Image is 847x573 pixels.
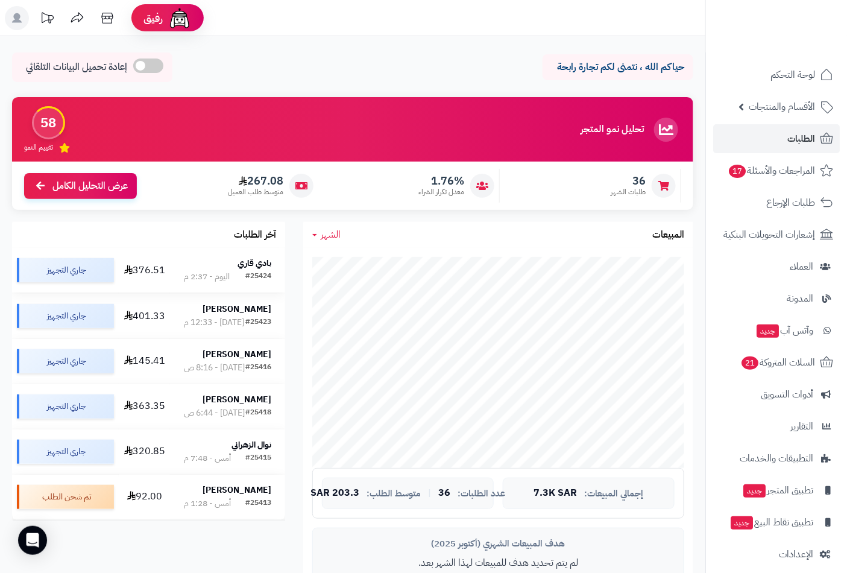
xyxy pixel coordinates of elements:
[766,194,815,211] span: طلبات الإرجاع
[184,317,244,329] div: [DATE] - 12:33 م
[728,164,746,178] span: 17
[228,187,283,197] span: متوسط طلب العميل
[17,440,114,464] div: جاري التجهيز
[119,384,170,429] td: 363.35
[761,386,813,403] span: أدوات التسويق
[458,489,505,499] span: عدد الطلبات:
[790,258,813,275] span: العملاء
[611,174,646,188] span: 36
[119,248,170,293] td: 376.51
[713,188,840,217] a: طلبات الإرجاع
[757,324,779,338] span: جديد
[713,316,840,345] a: وآتس آبجديد
[203,303,271,315] strong: [PERSON_NAME]
[418,187,464,197] span: معدل تكرار الشراء
[184,271,230,283] div: اليوم - 2:37 م
[17,304,114,328] div: جاري التجهيز
[585,489,644,499] span: إجمالي المبيعات:
[438,488,450,499] span: 36
[787,290,813,307] span: المدونة
[611,187,646,197] span: طلبات الشهر
[245,452,271,464] div: #25415
[713,476,840,505] a: تطبيق المتجرجديد
[231,438,271,451] strong: نوال الزهراني
[552,60,684,74] p: حياكم الله ، نتمنى لكم تجارة رابحة
[184,407,245,419] div: [DATE] - 6:44 ص
[24,142,53,153] span: تقييم النمو
[17,349,114,373] div: جاري التجهيز
[713,60,840,89] a: لوحة التحكم
[713,252,840,281] a: العملاء
[779,546,813,563] span: الإعدادات
[228,174,283,188] span: 267.08
[26,60,127,74] span: إعادة تحميل البيانات التلقائي
[245,271,271,283] div: #25424
[168,6,192,30] img: ai-face.png
[52,179,128,193] span: عرض التحليل الكامل
[729,514,813,531] span: تطبيق نقاط البيع
[743,484,766,498] span: جديد
[17,258,114,282] div: جاري التجهيز
[312,228,341,242] a: الشهر
[184,498,231,510] div: أمس - 1:28 م
[234,230,276,241] h3: آخر الطلبات
[203,393,271,406] strong: [PERSON_NAME]
[713,124,840,153] a: الطلبات
[321,227,341,242] span: الشهر
[581,124,644,135] h3: تحليل نمو المتجر
[740,450,813,467] span: التطبيقات والخدمات
[713,444,840,473] a: التطبيقات والخدمات
[723,226,815,243] span: إشعارات التحويلات البنكية
[418,174,464,188] span: 1.76%
[17,485,114,509] div: تم شحن الطلب
[755,322,813,339] span: وآتس آب
[203,484,271,496] strong: [PERSON_NAME]
[713,380,840,409] a: أدوات التسويق
[367,489,421,499] span: متوسط الطلب:
[770,66,815,83] span: لوحة التحكم
[203,348,271,361] strong: [PERSON_NAME]
[119,339,170,384] td: 145.41
[713,220,840,249] a: إشعارات التحويلات البنكية
[24,173,137,199] a: عرض التحليل الكامل
[322,556,675,570] p: لم يتم تحديد هدف للمبيعات لهذا الشهر بعد.
[238,257,271,270] strong: بادي قاري
[534,488,578,499] span: 7.3K SAR
[790,418,813,435] span: التقارير
[245,407,271,419] div: #25418
[32,6,62,33] a: تحديثات المنصة
[310,488,359,499] span: 203.3 SAR
[119,475,170,519] td: 92.00
[713,348,840,377] a: السلات المتروكة21
[787,130,815,147] span: الطلبات
[143,11,163,25] span: رفيق
[119,294,170,338] td: 401.33
[713,412,840,441] a: التقارير
[713,284,840,313] a: المدونة
[731,516,753,530] span: جديد
[184,362,245,374] div: [DATE] - 8:16 ص
[765,24,836,49] img: logo-2.png
[713,156,840,185] a: المراجعات والأسئلة17
[119,429,170,474] td: 320.85
[652,230,684,241] h3: المبيعات
[749,98,815,115] span: الأقسام والمنتجات
[17,394,114,419] div: جاري التجهيز
[728,162,815,179] span: المراجعات والأسئلة
[740,354,815,371] span: السلات المتروكة
[245,317,271,329] div: #25423
[322,537,675,550] div: هدف المبيعات الشهري (أكتوبر 2025)
[428,489,431,498] span: |
[742,482,813,499] span: تطبيق المتجر
[245,498,271,510] div: #25413
[741,356,758,370] span: 21
[245,362,271,374] div: #25416
[18,526,47,555] div: Open Intercom Messenger
[184,452,231,464] div: أمس - 7:48 م
[713,508,840,537] a: تطبيق نقاط البيعجديد
[713,540,840,569] a: الإعدادات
